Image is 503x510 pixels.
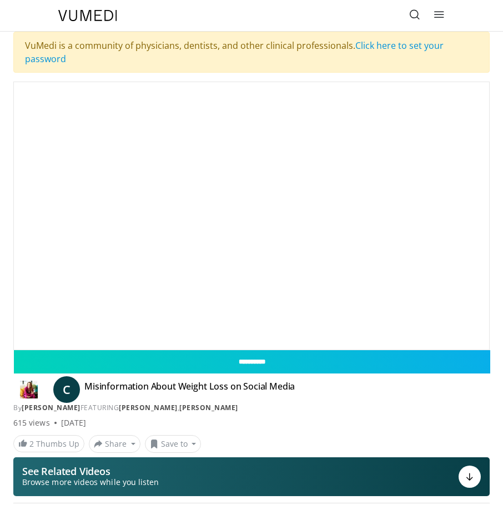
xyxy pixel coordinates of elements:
span: Browse more videos while you listen [22,477,159,488]
a: 2 Thumbs Up [13,435,84,452]
span: 2 [29,438,34,449]
div: By FEATURING , [13,403,490,413]
a: [PERSON_NAME] [22,403,81,412]
button: See Related Videos Browse more videos while you listen [13,457,490,496]
div: VuMedi is a community of physicians, dentists, and other clinical professionals. [13,32,490,73]
a: C [53,376,80,403]
h4: Misinformation About Weight Loss on Social Media [84,381,295,398]
img: VuMedi Logo [58,10,117,21]
button: Share [89,435,140,453]
span: 615 views [13,417,50,428]
div: [DATE] [61,417,86,428]
p: See Related Videos [22,466,159,477]
img: Dr. Carolynn Francavilla [13,381,44,398]
video-js: Video Player [14,82,489,350]
button: Save to [145,435,202,453]
a: [PERSON_NAME] [119,403,178,412]
a: [PERSON_NAME] [179,403,238,412]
